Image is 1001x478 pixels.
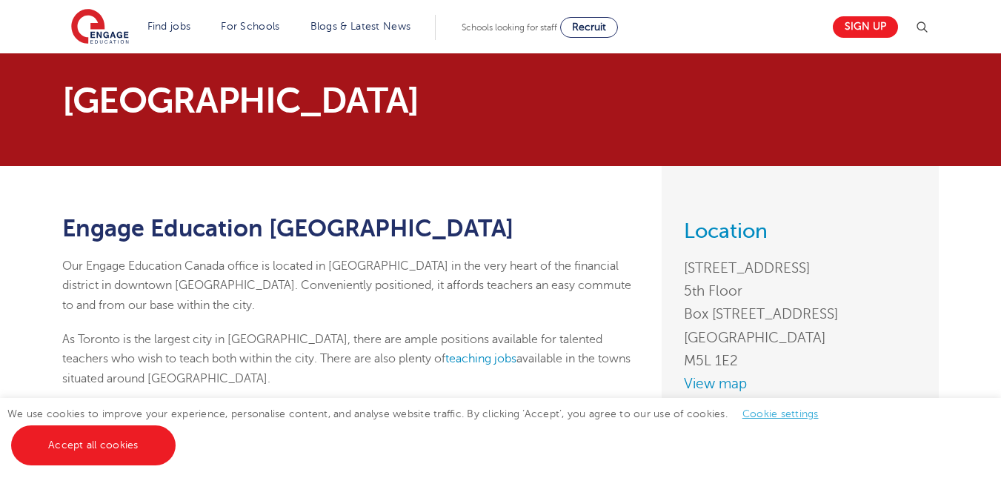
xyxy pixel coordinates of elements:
p: As Toronto is the largest city in [GEOGRAPHIC_DATA], there are ample positions available for tale... [62,330,639,388]
a: Recruit [560,17,618,38]
a: View map [684,372,917,395]
a: teaching jobs [445,352,516,365]
span: Recruit [572,21,606,33]
p: [GEOGRAPHIC_DATA] [62,83,639,119]
h3: Location [684,221,917,242]
a: Find jobs [147,21,191,32]
a: Blogs & Latest News [310,21,411,32]
a: Sign up [833,16,898,38]
h1: Engage Education [GEOGRAPHIC_DATA] [62,216,639,242]
span: We use cookies to improve your experience, personalise content, and analyse website traffic. By c... [7,408,834,451]
a: Cookie settings [742,408,819,419]
address: [STREET_ADDRESS] 5th Floor Box [STREET_ADDRESS] [GEOGRAPHIC_DATA] M5L 1E2 [684,256,917,372]
p: Our Engage Education Canada office is located in [GEOGRAPHIC_DATA] in the very heart of the finan... [62,256,639,315]
a: For Schools [221,21,279,32]
span: Schools looking for staff [462,22,557,33]
a: Accept all cookies [11,425,176,465]
img: Engage Education [71,9,129,46]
